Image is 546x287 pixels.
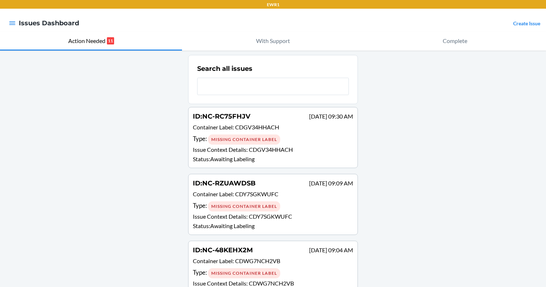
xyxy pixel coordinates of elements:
div: Missing Container Label [208,201,280,211]
p: Complete [443,37,467,45]
p: Issue Context Details : [193,145,353,154]
p: Container Label : [193,123,353,133]
span: CDWG7NCH2VB [235,257,280,264]
span: CDWG7NCH2VB [249,280,294,287]
p: [DATE] 09:04 AM [309,246,353,254]
p: Issue Context Details : [193,212,353,221]
div: Missing Container Label [208,134,280,145]
span: CDY7SGKWUFC [249,213,292,220]
h4: ID : [193,245,253,255]
span: NC-RZUAWDSB [202,179,256,187]
span: CDGV34HHACH [249,146,293,153]
p: Action Needed [68,37,105,45]
span: CDY7SGKWUFC [235,190,278,197]
p: Status : Awaiting Labeling [193,155,353,163]
span: CDGV34HHACH [235,124,279,130]
p: 11 [107,37,114,44]
h4: Issues Dashboard [19,18,79,28]
span: NC-48KEHX2M [202,246,253,254]
p: [DATE] 09:30 AM [309,112,353,121]
a: Create Issue [513,20,540,26]
div: Type : [193,201,353,211]
p: Container Label : [193,190,353,200]
h4: ID : [193,112,250,121]
span: NC-RC75FHJV [202,112,250,120]
a: ID:NC-RZUAWDSB[DATE] 09:09 AMContainer Label: CDY7SGKWUFCType: Missing Container LabelIssue Conte... [188,174,358,235]
h4: ID : [193,179,256,188]
a: ID:NC-RC75FHJV[DATE] 09:30 AMContainer Label: CDGV34HHACHType: Missing Container LabelIssue Conte... [188,107,358,168]
h2: Search all issues [197,64,252,73]
p: Status : Awaiting Labeling [193,222,353,230]
div: Missing Container Label [208,268,280,278]
button: With Support [182,32,364,51]
button: Complete [364,32,546,51]
div: Type : [193,134,353,145]
p: Container Label : [193,257,353,267]
p: EWR1 [267,1,279,8]
div: Type : [193,268,353,278]
p: With Support [256,37,290,45]
p: [DATE] 09:09 AM [309,179,353,188]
